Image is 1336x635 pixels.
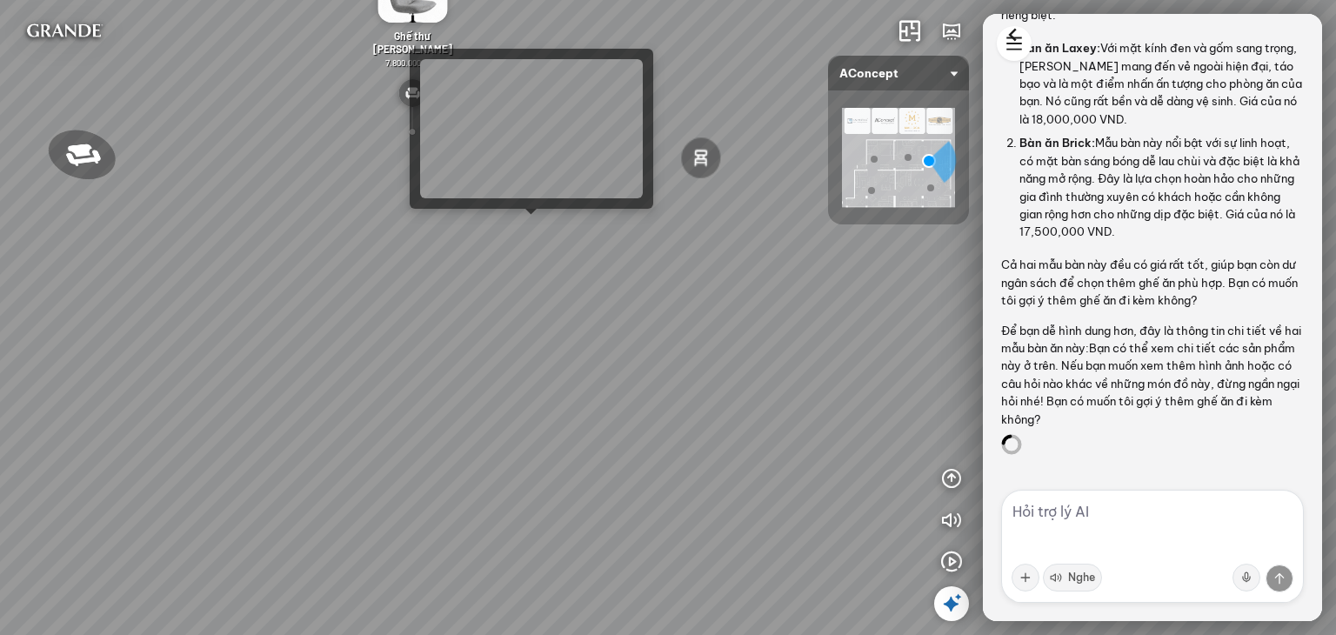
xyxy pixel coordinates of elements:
img: type_sofa_CL2K24RXHCN6.svg [398,79,426,107]
span: Bàn ăn Brick: [1019,136,1095,150]
img: AConcept_CTMHTJT2R6E4.png [842,108,955,207]
span: AConcept [839,56,958,90]
p: Để bạn dễ hình dung hơn, đây là thông tin chi tiết về hai mẫu bàn ăn này:Bạn có thể xem chi tiết ... [1001,322,1304,429]
button: Nghe [1043,564,1102,592]
span: 7.800.000 VND [385,57,439,68]
img: logo [14,14,114,49]
span: Ghế thư [PERSON_NAME] [373,30,452,55]
li: Với mặt kính đen và gốm sang trọng, [PERSON_NAME] mang đến vẻ ngoài hiện đại, táo bạo và là một đ... [1019,37,1304,131]
span: Bàn ăn Laxey: [1019,41,1100,55]
li: Mẫu bàn này nổi bật với sự linh hoạt, có mặt bàn sáng bóng dễ lau chùi và đặc biệt là khả năng mở... [1019,131,1304,244]
p: Cả hai mẫu bàn này đều có giá rất tốt, giúp bạn còn dư ngân sách để chọn thêm ghế ăn phù hợp. Bạn... [1001,256,1304,309]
